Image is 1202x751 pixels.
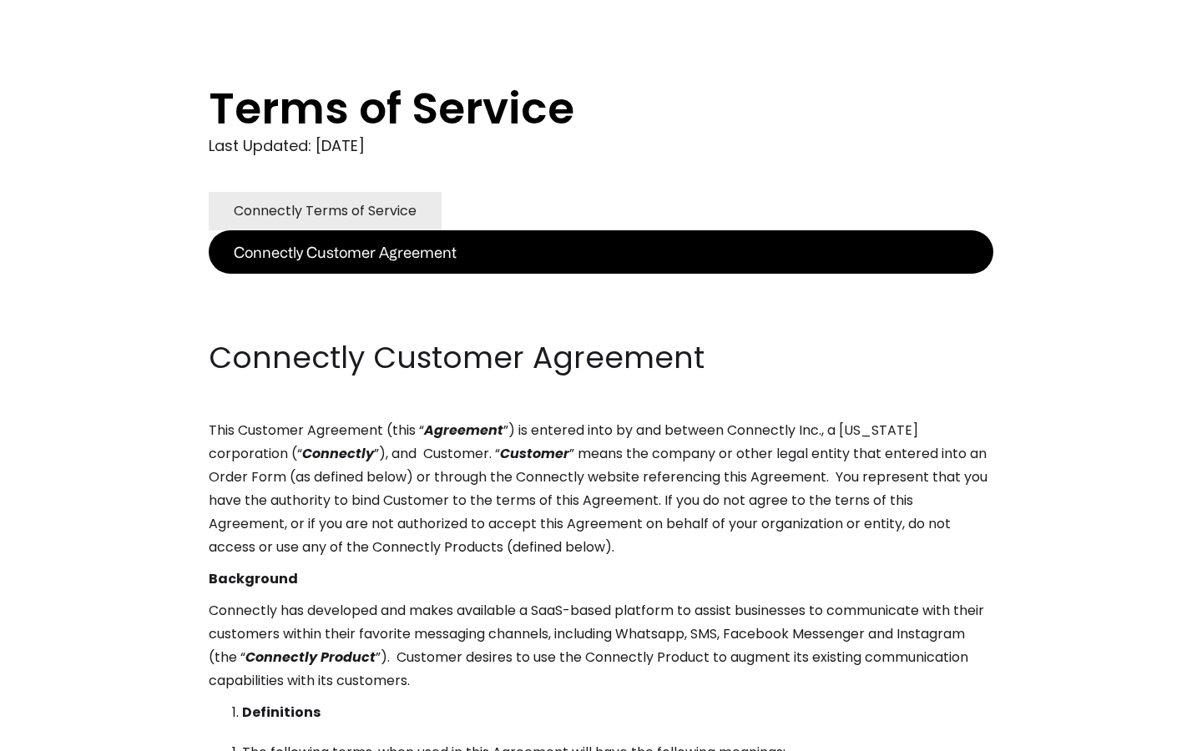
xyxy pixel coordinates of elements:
[209,569,298,588] strong: Background
[302,444,374,463] em: Connectly
[209,274,993,297] p: ‍
[209,305,993,329] p: ‍
[33,722,100,745] ul: Language list
[500,444,569,463] em: Customer
[209,419,993,559] p: This Customer Agreement (this “ ”) is entered into by and between Connectly Inc., a [US_STATE] co...
[245,648,376,667] em: Connectly Product
[242,703,321,722] strong: Definitions
[424,421,503,440] em: Agreement
[209,83,927,134] h1: Terms of Service
[234,199,417,223] div: Connectly Terms of Service
[234,240,457,264] div: Connectly Customer Agreement
[209,134,993,159] div: Last Updated: [DATE]
[17,720,100,745] aside: Language selected: English
[209,337,993,379] h2: Connectly Customer Agreement
[209,599,993,693] p: Connectly has developed and makes available a SaaS-based platform to assist businesses to communi...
